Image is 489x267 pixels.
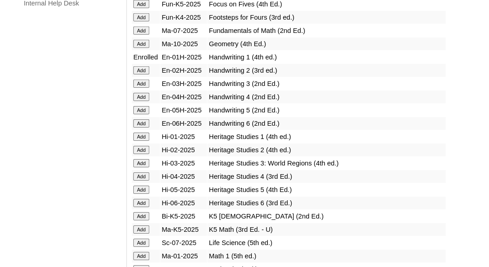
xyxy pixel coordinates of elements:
[133,93,149,101] input: Add
[160,24,207,37] td: Ma-07-2025
[207,104,446,117] td: Handwriting 5 (2nd Ed.)
[160,64,207,77] td: En-02H-2025
[133,239,149,247] input: Add
[160,37,207,50] td: Ma-10-2025
[207,170,446,183] td: Heritage Studies 4 (3rd Ed.)
[133,66,149,75] input: Add
[160,170,207,183] td: Hi-04-2025
[160,11,207,24] td: Fun-K4-2025
[133,159,149,167] input: Add
[133,252,149,260] input: Add
[160,250,207,262] td: Ma-01-2025
[207,144,446,156] td: Heritage Studies 2 (4th ed.)
[133,199,149,207] input: Add
[160,77,207,90] td: En-03H-2025
[207,197,446,209] td: Heritage Studies 6 (3rd Ed.)
[207,51,446,64] td: Handwriting 1 (4th ed.)
[207,236,446,249] td: Life Science (5th ed.)
[160,104,207,117] td: En-05H-2025
[160,223,207,236] td: Ma-K5-2025
[207,250,446,262] td: Math 1 (5th ed.)
[133,119,149,128] input: Add
[207,24,446,37] td: Fundamentals of Math (2nd Ed.)
[160,236,207,249] td: Sc-07-2025
[207,130,446,143] td: Heritage Studies 1 (4th ed.)
[160,91,207,103] td: En-04H-2025
[207,91,446,103] td: Handwriting 4 (2nd Ed.)
[207,117,446,130] td: Handwriting 6 (2nd Ed.)
[207,77,446,90] td: Handwriting 3 (2nd Ed.)
[133,212,149,220] input: Add
[160,117,207,130] td: En-06H-2025
[160,130,207,143] td: Hi-01-2025
[160,210,207,223] td: Bi-K5-2025
[133,133,149,141] input: Add
[133,186,149,194] input: Add
[207,183,446,196] td: Heritage Studies 5 (4th Ed.)
[207,64,446,77] td: Handwriting 2 (3rd ed.)
[133,172,149,181] input: Add
[133,146,149,154] input: Add
[160,51,207,64] td: En-01H-2025
[207,37,446,50] td: Geometry (4th Ed.)
[207,157,446,170] td: Heritage Studies 3: World Regions (4th ed.)
[133,80,149,88] input: Add
[160,183,207,196] td: Hi-05-2025
[133,106,149,114] input: Add
[132,51,160,64] td: Enrolled
[207,210,446,223] td: K5 [DEMOGRAPHIC_DATA] (2nd Ed.)
[133,225,149,234] input: Add
[160,197,207,209] td: Hi-06-2025
[160,157,207,170] td: Hi-03-2025
[207,223,446,236] td: K5 Math (3rd Ed. - U)
[207,11,446,24] td: Footsteps for Fours (3rd ed.)
[133,27,149,35] input: Add
[133,13,149,21] input: Add
[160,144,207,156] td: Hi-02-2025
[133,40,149,48] input: Add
